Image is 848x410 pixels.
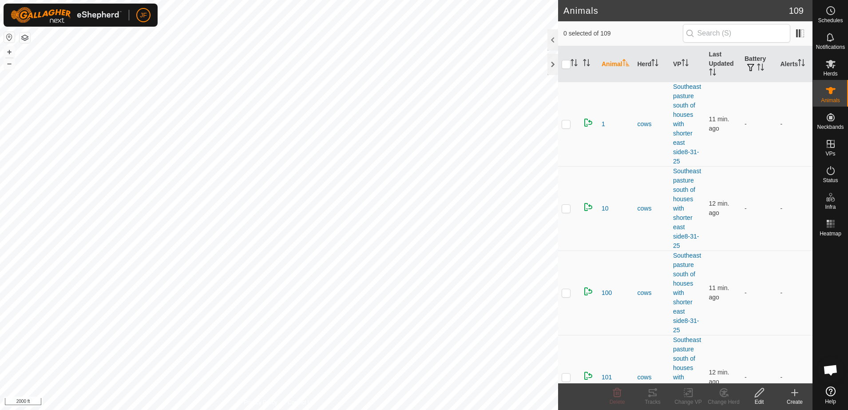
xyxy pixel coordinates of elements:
div: Create [777,398,812,406]
input: Search (S) [683,24,790,43]
span: Delete [610,399,625,405]
div: Change VP [670,398,706,406]
th: Battery [741,46,777,82]
p-sorticon: Activate to sort [651,60,658,68]
td: - [741,166,777,251]
a: Southeast pasture south of houses with shorter east side8-31-25 [673,252,701,334]
div: Tracks [635,398,670,406]
span: Herds [823,71,837,76]
p-sorticon: Activate to sort [622,60,630,68]
th: Last Updated [705,46,741,82]
a: Southeast pasture south of houses with shorter east side8-31-25 [673,167,701,249]
th: VP [670,46,705,82]
a: Privacy Policy [244,398,277,406]
td: - [777,251,813,335]
span: Sep 3, 2025, 2:52 PM [709,284,729,301]
div: cows [638,204,666,213]
span: 109 [789,4,804,17]
div: Change Herd [706,398,741,406]
span: Status [823,178,838,183]
p-sorticon: Activate to sort [571,60,578,68]
a: Help [813,383,848,408]
td: - [741,251,777,335]
span: 1 [602,119,605,129]
span: Sep 3, 2025, 2:51 PM [709,369,729,385]
span: Sep 3, 2025, 2:52 PM [709,115,729,132]
img: returning on [583,117,594,128]
button: + [4,47,15,57]
p-sorticon: Activate to sort [798,60,805,68]
div: cows [638,373,666,382]
a: Open chat [817,357,844,383]
th: Animal [598,46,634,82]
a: Southeast pasture south of houses with shorter east side8-31-25 [673,83,701,165]
span: Neckbands [817,124,844,130]
div: cows [638,288,666,298]
img: returning on [583,286,594,297]
div: cows [638,119,666,129]
p-sorticon: Activate to sort [583,60,590,68]
p-sorticon: Activate to sort [682,60,689,68]
span: 101 [602,373,612,382]
span: Heatmap [820,231,841,236]
p-sorticon: Activate to sort [757,65,764,72]
button: Reset Map [4,32,15,43]
button: – [4,58,15,69]
span: Animals [821,98,840,103]
span: VPs [825,151,835,156]
img: returning on [583,370,594,381]
h2: Animals [563,5,789,16]
td: - [777,82,813,166]
th: Herd [634,46,670,82]
img: Gallagher Logo [11,7,122,23]
span: Schedules [818,18,843,23]
a: Contact Us [288,398,314,406]
button: Map Layers [20,32,30,43]
th: Alerts [777,46,813,82]
span: 100 [602,288,612,298]
span: Help [825,399,836,404]
td: - [741,82,777,166]
span: 10 [602,204,609,213]
span: Infra [825,204,836,210]
span: Sep 3, 2025, 2:51 PM [709,200,729,216]
img: returning on [583,202,594,212]
span: 0 selected of 109 [563,29,683,38]
td: - [777,166,813,251]
p-sorticon: Activate to sort [709,70,716,77]
span: Notifications [816,44,845,50]
div: Edit [741,398,777,406]
span: JF [140,11,147,20]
